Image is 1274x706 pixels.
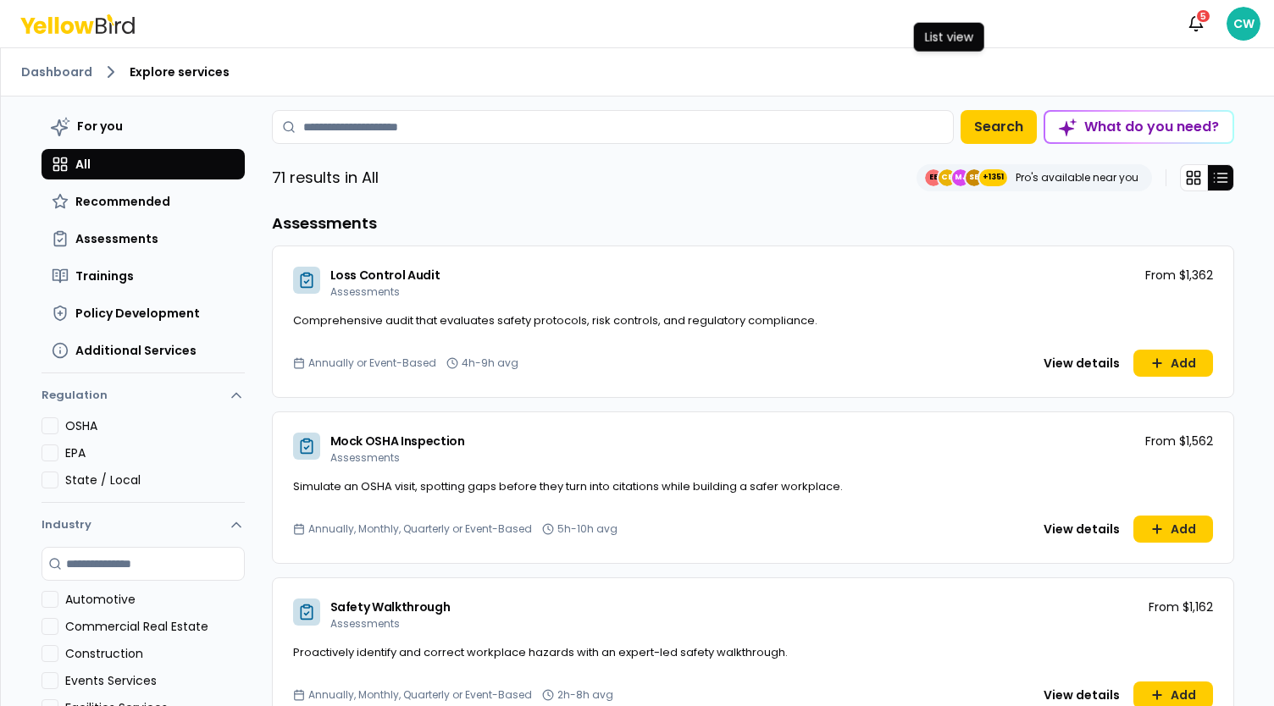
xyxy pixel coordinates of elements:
[65,417,245,434] label: OSHA
[925,169,942,186] span: EE
[75,342,197,359] span: Additional Services
[961,110,1037,144] button: Search
[42,261,245,291] button: Trainings
[1033,350,1130,377] button: View details
[130,63,230,80] span: Explore services
[1149,598,1213,615] p: From $1,162
[42,503,245,547] button: Industry
[21,62,1254,82] nav: breadcrumb
[75,156,91,173] span: All
[21,63,92,80] a: Dashboard
[1016,171,1138,185] p: Pro's available near you
[1044,110,1234,144] button: What do you need?
[1195,8,1211,24] div: 5
[330,450,400,465] span: Assessments
[330,267,440,284] span: Loss Control Audit
[293,312,817,328] span: Comprehensive audit that evaluates safety protocols, risk controls, and regulatory compliance.
[330,616,400,631] span: Assessments
[42,223,245,254] button: Assessments
[939,169,955,186] span: CE
[65,444,245,461] label: EPA
[77,118,123,135] span: For you
[272,166,379,190] p: 71 results in All
[557,522,618,536] span: 5h-10h avg
[308,688,532,702] span: Annually, Monthly, Quarterly or Event-Based
[952,169,969,186] span: MJ
[272,212,1234,235] h3: Assessments
[42,380,245,417] button: Regulation
[966,169,983,186] span: SE
[1227,7,1260,41] span: CW
[42,186,245,217] button: Recommended
[65,645,245,662] label: Construction
[42,298,245,328] button: Policy Development
[557,688,613,702] span: 2h-8h avg
[65,591,245,608] label: Automotive
[75,230,158,247] span: Assessments
[42,417,245,502] div: Regulation
[1145,267,1213,284] p: From $1,362
[42,149,245,179] button: All
[462,356,518,370] span: 4h-9h avg
[330,598,451,615] span: Safety Walkthrough
[1179,7,1213,41] button: 5
[75,305,200,322] span: Policy Development
[65,672,245,689] label: Events Services
[1145,433,1213,450] p: From $1,562
[65,472,245,488] label: State / Local
[1045,112,1232,142] div: What do you need?
[308,522,532,536] span: Annually, Monthly, Quarterly or Event-Based
[42,110,245,142] button: For you
[75,268,134,284] span: Trainings
[42,335,245,366] button: Additional Services
[1033,516,1130,543] button: View details
[75,193,170,210] span: Recommended
[293,478,843,494] span: Simulate an OSHA visit, spotting gaps before they turn into citations while building a safer work...
[330,433,465,450] span: Mock OSHA Inspection
[983,169,1004,186] span: +1351
[1133,350,1213,377] button: Add
[1133,516,1213,543] button: Add
[293,644,788,660] span: Proactively identify and correct workplace hazards with an expert-led safety walkthrough.
[65,618,245,635] label: Commercial Real Estate
[330,284,400,299] span: Assessments
[308,356,436,370] span: Annually or Event-Based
